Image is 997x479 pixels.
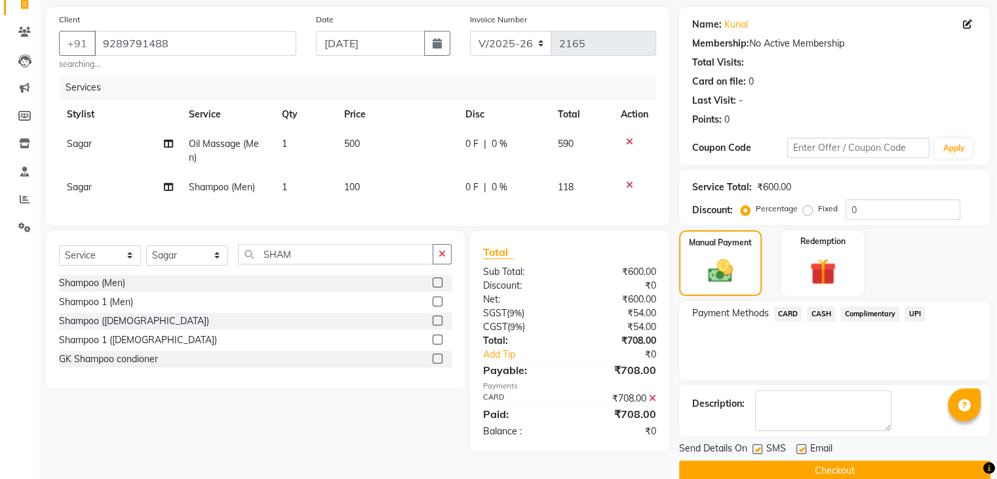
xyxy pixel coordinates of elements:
span: 590 [558,138,574,150]
th: Total [550,100,613,129]
span: CGST [483,321,507,333]
div: Discount: [692,203,733,217]
div: Total Visits: [692,56,744,70]
span: 1 [282,138,287,150]
div: Coupon Code [692,141,787,155]
span: 0 % [492,180,507,194]
div: 0 [749,75,754,89]
label: Client [59,14,80,26]
label: Manual Payment [689,237,752,249]
a: Add Tip [473,348,585,362]
div: ₹708.00 [570,406,666,422]
span: 0 % [492,137,507,151]
span: 500 [344,138,360,150]
span: Oil Massage (Men) [189,138,259,163]
div: ₹54.00 [570,306,666,320]
div: ₹600.00 [570,293,666,306]
span: 1 [282,181,287,193]
input: Search by Name/Mobile/Email/Code [94,31,296,56]
div: Balance : [473,425,570,438]
div: ₹600.00 [570,265,666,279]
input: Search or Scan [238,244,433,264]
div: Sub Total: [473,265,570,279]
div: Payable: [473,362,570,378]
th: Service [181,100,274,129]
span: Sagar [67,181,92,193]
span: Send Details On [679,442,747,458]
span: 0 F [465,180,479,194]
div: Payments [483,381,656,392]
label: Redemption [800,236,846,247]
div: ₹708.00 [570,392,666,406]
span: 0 F [465,137,479,151]
span: Complimentary [840,306,899,322]
div: ( ) [473,306,570,320]
div: ₹708.00 [570,362,666,378]
div: Card on file: [692,75,746,89]
span: | [484,137,486,151]
span: 9% [510,322,522,332]
span: SGST [483,307,507,319]
div: Shampoo 1 ([DEMOGRAPHIC_DATA]) [59,333,217,347]
th: Stylist [59,100,181,129]
div: Description: [692,397,745,411]
input: Enter Offer / Coupon Code [787,138,930,158]
label: Fixed [818,203,838,215]
th: Price [336,100,458,129]
span: CASH [807,306,835,322]
div: ₹0 [585,348,665,362]
span: Email [810,442,832,458]
div: - [739,94,743,108]
div: Services [60,75,666,100]
label: Invoice Number [470,14,527,26]
a: Kunal [724,18,748,31]
span: Total [483,245,513,259]
div: Shampoo ([DEMOGRAPHIC_DATA]) [59,314,209,328]
div: ₹600.00 [757,180,791,194]
th: Disc [458,100,550,129]
div: Name: [692,18,722,31]
img: _cash.svg [700,257,741,285]
small: searching... [59,58,296,70]
div: GK Shampoo condioner [59,352,158,366]
span: Shampoo (Men) [189,181,255,193]
div: Shampoo (Men) [59,276,125,290]
label: Date [316,14,334,26]
div: ₹0 [570,425,666,438]
div: No Active Membership [692,37,977,51]
div: CARD [473,392,570,406]
span: Sagar [67,138,92,150]
div: Last Visit: [692,94,736,108]
button: +91 [59,31,96,56]
div: Net: [473,293,570,306]
div: 0 [724,113,730,127]
span: Payment Methods [692,306,769,320]
div: Discount: [473,279,570,293]
span: | [484,180,486,194]
img: _gift.svg [802,255,844,288]
div: Paid: [473,406,570,422]
div: ₹708.00 [570,334,666,348]
span: 9% [509,308,522,318]
span: UPI [905,306,925,322]
div: ₹0 [570,279,666,293]
div: ₹54.00 [570,320,666,334]
div: Shampoo 1 (Men) [59,295,133,309]
span: 118 [558,181,574,193]
div: Membership: [692,37,749,51]
th: Action [613,100,656,129]
div: ( ) [473,320,570,334]
span: 100 [344,181,360,193]
span: SMS [766,442,786,458]
div: Service Total: [692,180,752,194]
span: CARD [774,306,802,322]
button: Apply [935,138,972,158]
label: Percentage [756,203,798,215]
div: Total: [473,334,570,348]
th: Qty [274,100,336,129]
div: Points: [692,113,722,127]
